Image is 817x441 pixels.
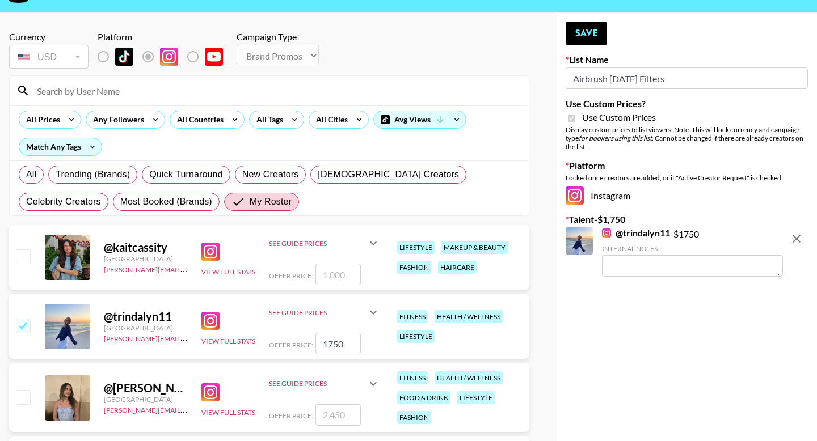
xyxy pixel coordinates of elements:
[9,43,89,71] div: Currency is locked to USD
[86,111,146,128] div: Any Followers
[104,381,188,395] div: @ [PERSON_NAME]
[435,371,503,384] div: health / wellness
[582,112,656,123] span: Use Custom Prices
[269,412,313,420] span: Offer Price:
[397,371,428,384] div: fitness
[269,230,380,257] div: See Guide Prices
[315,333,361,354] input: 1,750
[566,98,808,109] label: Use Custom Prices?
[397,310,428,323] div: fitness
[309,111,350,128] div: All Cities
[11,47,86,67] div: USD
[441,241,508,254] div: makeup & beauty
[269,272,313,280] span: Offer Price:
[205,48,223,66] img: YouTube
[566,186,808,205] div: Instagram
[269,370,380,397] div: See Guide Prices
[242,168,299,181] span: New Creators
[201,408,255,417] button: View Full Stats
[104,263,326,274] a: [PERSON_NAME][EMAIL_ADDRESS][PERSON_NAME][DOMAIN_NAME]
[566,186,584,205] img: Instagram
[602,227,670,239] a: @trindalyn11
[104,324,188,332] div: [GEOGRAPHIC_DATA]
[26,195,101,209] span: Celebrity Creators
[318,168,459,181] span: [DEMOGRAPHIC_DATA] Creators
[397,261,431,274] div: fashion
[566,160,808,171] label: Platform
[56,168,130,181] span: Trending (Brands)
[438,261,477,274] div: haircare
[98,45,232,69] div: List locked to Instagram.
[104,332,326,343] a: [PERSON_NAME][EMAIL_ADDRESS][PERSON_NAME][DOMAIN_NAME]
[201,268,255,276] button: View Full Stats
[397,330,435,343] div: lifestyle
[397,391,450,404] div: food & drink
[269,299,380,326] div: See Guide Prices
[566,22,607,45] button: Save
[785,227,808,250] button: remove
[120,195,212,209] span: Most Booked (Brands)
[566,54,808,65] label: List Name
[104,255,188,263] div: [GEOGRAPHIC_DATA]
[201,312,220,330] img: Instagram
[237,31,319,43] div: Campaign Type
[269,239,367,248] div: See Guide Prices
[602,244,783,253] div: Internal Notes:
[115,48,133,66] img: TikTok
[397,241,435,254] div: lifestyle
[397,411,431,424] div: fashion
[9,31,89,43] div: Currency
[26,168,36,181] span: All
[201,337,255,345] button: View Full Stats
[149,168,223,181] span: Quick Turnaround
[250,195,292,209] span: My Roster
[602,227,783,277] div: - $ 1750
[315,404,361,426] input: 2,450
[201,383,220,401] img: Instagram
[269,308,367,317] div: See Guide Prices
[566,173,808,182] div: Locked once creators are added, or if "Active Creator Request" is checked.
[201,243,220,261] img: Instagram
[250,111,285,128] div: All Tags
[435,310,503,323] div: health / wellness
[374,111,466,128] div: Avg Views
[457,391,495,404] div: lifestyle
[566,214,808,225] label: Talent - $ 1,750
[566,125,808,151] div: Display custom prices to list viewers. Note: This will lock currency and campaign type . Cannot b...
[104,404,326,414] a: [PERSON_NAME][EMAIL_ADDRESS][PERSON_NAME][DOMAIN_NAME]
[602,228,611,238] img: Instagram
[30,82,522,100] input: Search by User Name
[269,341,313,349] span: Offer Price:
[98,31,232,43] div: Platform
[579,134,652,142] em: for bookers using this list
[19,111,62,128] div: All Prices
[160,48,178,66] img: Instagram
[104,395,188,404] div: [GEOGRAPHIC_DATA]
[170,111,226,128] div: All Countries
[19,138,102,155] div: Match Any Tags
[269,379,367,388] div: See Guide Prices
[104,309,188,324] div: @ trindalyn11
[315,264,361,285] input: 1,000
[104,240,188,255] div: @ kaitcassity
